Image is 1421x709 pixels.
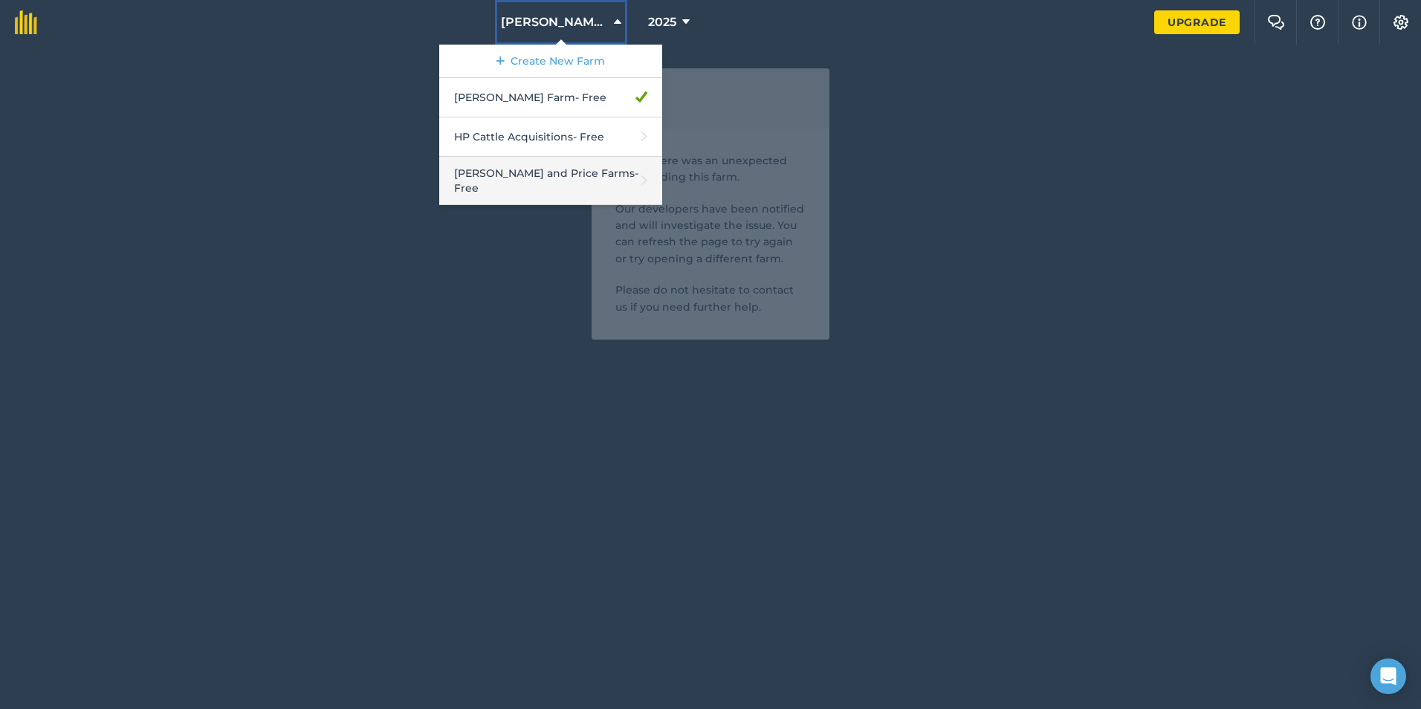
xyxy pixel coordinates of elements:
img: A question mark icon [1309,15,1327,30]
a: [PERSON_NAME] Farm- Free [439,78,662,117]
a: HP Cattle Acquisitions- Free [439,117,662,157]
img: fieldmargin Logo [15,10,37,34]
div: Open Intercom Messenger [1370,658,1406,694]
a: Upgrade [1154,10,1240,34]
span: 2025 [648,13,676,31]
img: Two speech bubbles overlapping with the left bubble in the forefront [1267,15,1285,30]
img: svg+xml;base64,PHN2ZyB4bWxucz0iaHR0cDovL3d3dy53My5vcmcvMjAwMC9zdmciIHdpZHRoPSIxNyIgaGVpZ2h0PSIxNy... [1352,13,1367,31]
img: A cog icon [1392,15,1410,30]
a: [PERSON_NAME] and Price Farms- Free [439,157,662,205]
a: Create New Farm [439,45,662,78]
span: [PERSON_NAME] Farm [501,13,608,31]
